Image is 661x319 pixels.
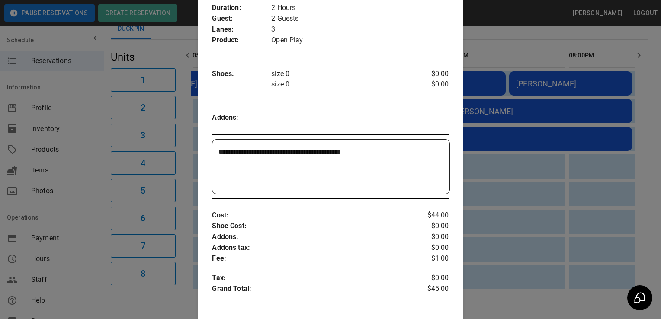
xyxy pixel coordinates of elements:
p: size 0 [271,79,409,89]
p: $0.00 [409,242,449,253]
p: Duration : [212,3,271,13]
p: $0.00 [409,273,449,284]
p: $0.00 [409,69,449,79]
p: 2 Guests [271,13,449,24]
p: Addons tax : [212,242,409,253]
p: 2 Hours [271,3,449,13]
p: Fee : [212,253,409,264]
p: Shoe Cost : [212,221,409,232]
p: Grand Total : [212,284,409,297]
p: Product : [212,35,271,46]
p: Addons : [212,232,409,242]
p: Guest : [212,13,271,24]
p: $0.00 [409,221,449,232]
p: $1.00 [409,253,449,264]
p: Addons : [212,112,271,123]
p: Cost : [212,210,409,221]
p: size 0 [271,69,409,79]
p: $45.00 [409,284,449,297]
p: Tax : [212,273,409,284]
p: $0.00 [409,232,449,242]
p: $0.00 [409,79,449,89]
p: Open Play [271,35,449,46]
p: Shoes : [212,69,271,80]
p: $44.00 [409,210,449,221]
p: Lanes : [212,24,271,35]
p: 3 [271,24,449,35]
